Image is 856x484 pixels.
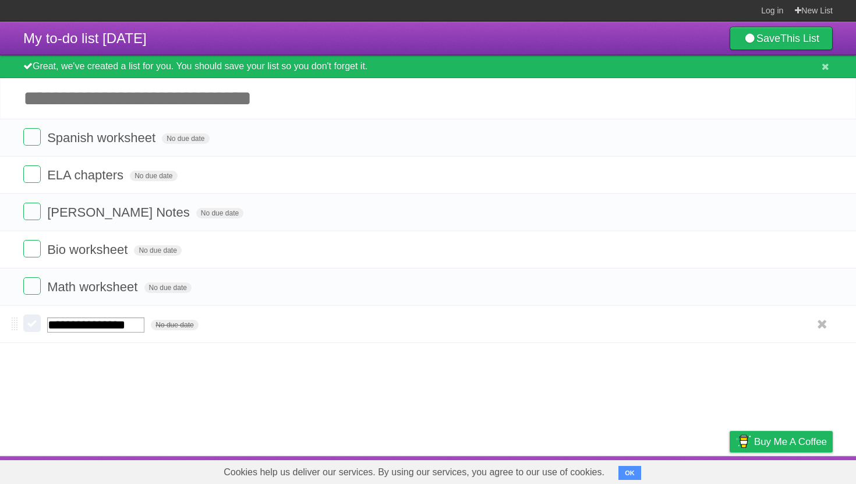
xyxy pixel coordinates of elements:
a: Privacy [714,459,745,481]
img: Buy me a coffee [735,432,751,451]
label: Done [23,203,41,220]
a: Buy me a coffee [730,431,833,453]
span: Spanish worksheet [47,130,158,145]
span: No due date [151,320,198,330]
span: Math worksheet [47,280,140,294]
span: Buy me a coffee [754,432,827,452]
span: No due date [196,208,243,218]
span: No due date [130,171,177,181]
span: Cookies help us deliver our services. By using our services, you agree to our use of cookies. [212,461,616,484]
button: OK [618,466,641,480]
span: My to-do list [DATE] [23,30,147,46]
label: Done [23,240,41,257]
label: Done [23,165,41,183]
a: Developers [613,459,660,481]
span: ELA chapters [47,168,126,182]
a: About [575,459,599,481]
label: Done [23,128,41,146]
a: Terms [675,459,701,481]
a: SaveThis List [730,27,833,50]
span: No due date [144,282,192,293]
b: This List [780,33,819,44]
span: [PERSON_NAME] Notes [47,205,193,220]
a: Suggest a feature [759,459,833,481]
label: Done [23,277,41,295]
span: No due date [162,133,209,144]
span: Bio worksheet [47,242,130,257]
label: Done [23,315,41,332]
span: No due date [134,245,181,256]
